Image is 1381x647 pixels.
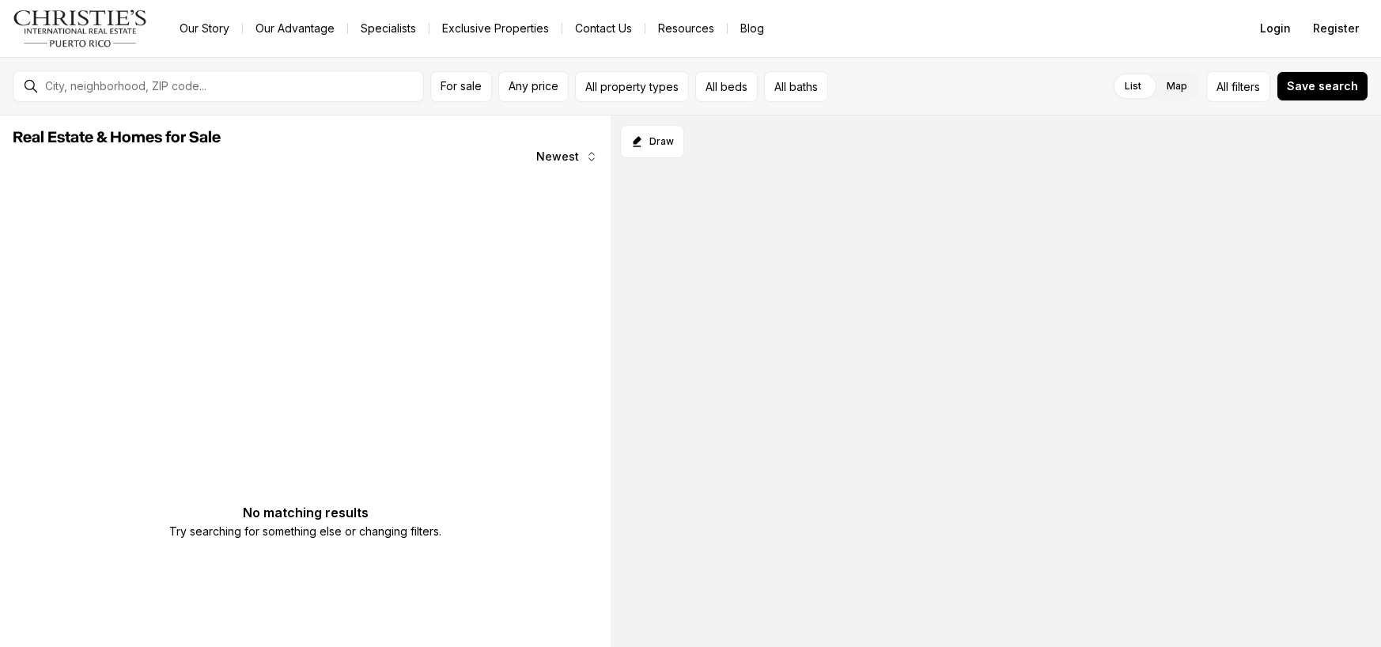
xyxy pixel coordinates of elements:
[536,150,579,163] span: Newest
[1154,72,1200,100] label: Map
[695,71,758,102] button: All beds
[13,130,221,146] span: Real Estate & Homes for Sale
[441,80,482,93] span: For sale
[575,71,689,102] button: All property types
[1277,71,1368,101] button: Save search
[1250,13,1300,44] button: Login
[243,17,347,40] a: Our Advantage
[348,17,429,40] a: Specialists
[1303,13,1368,44] button: Register
[728,17,777,40] a: Blog
[167,17,242,40] a: Our Story
[645,17,727,40] a: Resources
[620,125,684,158] button: Start drawing
[13,9,148,47] img: logo
[1206,71,1270,102] button: Allfilters
[509,80,558,93] span: Any price
[527,141,607,172] button: Newest
[1287,80,1358,93] span: Save search
[169,506,441,519] p: No matching results
[1112,72,1154,100] label: List
[429,17,562,40] a: Exclusive Properties
[562,17,645,40] button: Contact Us
[764,71,828,102] button: All baths
[1232,78,1260,95] span: filters
[1260,22,1291,35] span: Login
[169,522,441,541] p: Try searching for something else or changing filters.
[1313,22,1359,35] span: Register
[1216,78,1228,95] span: All
[498,71,569,102] button: Any price
[430,71,492,102] button: For sale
